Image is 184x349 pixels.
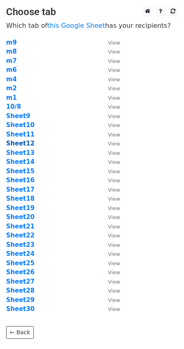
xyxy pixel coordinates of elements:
a: View [100,213,120,221]
a: Sheet29 [6,296,35,304]
a: Sheet13 [6,149,35,157]
a: View [100,268,120,276]
small: View [108,269,120,275]
a: View [100,121,120,129]
strong: Sheet16 [6,177,35,184]
a: Sheet23 [6,241,35,248]
a: View [100,287,120,294]
a: Sheet9 [6,112,30,120]
small: View [108,113,120,119]
a: View [100,232,120,239]
a: View [100,223,120,230]
strong: Sheet18 [6,195,35,202]
a: View [100,241,120,248]
h3: Choose tab [6,6,178,18]
a: m1 [6,94,17,101]
a: ← Back [6,326,34,339]
a: 10/8 [6,103,21,110]
a: View [100,112,120,120]
small: View [108,288,120,294]
a: View [100,39,120,46]
a: View [100,250,120,257]
a: m7 [6,57,17,65]
strong: m9 [6,39,17,46]
a: View [100,195,120,202]
a: View [100,57,120,65]
p: Which tab of has your recipients? [6,21,178,30]
small: View [108,76,120,83]
a: m8 [6,48,17,55]
a: View [100,48,120,55]
a: Sheet15 [6,168,35,175]
a: View [100,260,120,267]
small: View [108,58,120,64]
a: Sheet11 [6,131,35,138]
a: View [100,76,120,83]
small: View [108,104,120,110]
small: View [108,205,120,211]
a: View [100,140,120,147]
a: m6 [6,66,17,74]
small: View [108,297,120,303]
small: View [108,40,120,46]
small: View [108,49,120,55]
small: View [108,242,120,248]
small: View [108,141,120,147]
small: View [108,132,120,138]
small: View [108,279,120,285]
a: View [100,85,120,92]
small: View [108,177,120,183]
small: View [108,251,120,257]
small: View [108,196,120,202]
a: m4 [6,76,17,83]
a: Sheet19 [6,204,35,212]
a: Sheet17 [6,186,35,193]
a: Sheet14 [6,158,35,166]
a: View [100,149,120,157]
small: View [108,159,120,165]
a: Sheet22 [6,232,35,239]
a: View [100,158,120,166]
a: Sheet26 [6,268,35,276]
a: View [100,177,120,184]
strong: Sheet12 [6,140,35,147]
a: View [100,66,120,74]
a: View [100,131,120,138]
a: Sheet27 [6,278,35,285]
a: Sheet20 [6,213,35,221]
a: View [100,278,120,285]
a: View [100,204,120,212]
a: Sheet25 [6,260,35,267]
a: View [100,103,120,110]
a: Sheet24 [6,250,35,257]
a: View [100,186,120,193]
small: View [108,187,120,193]
iframe: Chat Widget [143,310,184,349]
small: View [108,214,120,220]
a: Sheet10 [6,121,35,129]
strong: m2 [6,85,17,92]
small: View [108,67,120,73]
strong: Sheet21 [6,223,35,230]
small: View [108,224,120,230]
a: View [100,94,120,101]
small: View [108,150,120,156]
